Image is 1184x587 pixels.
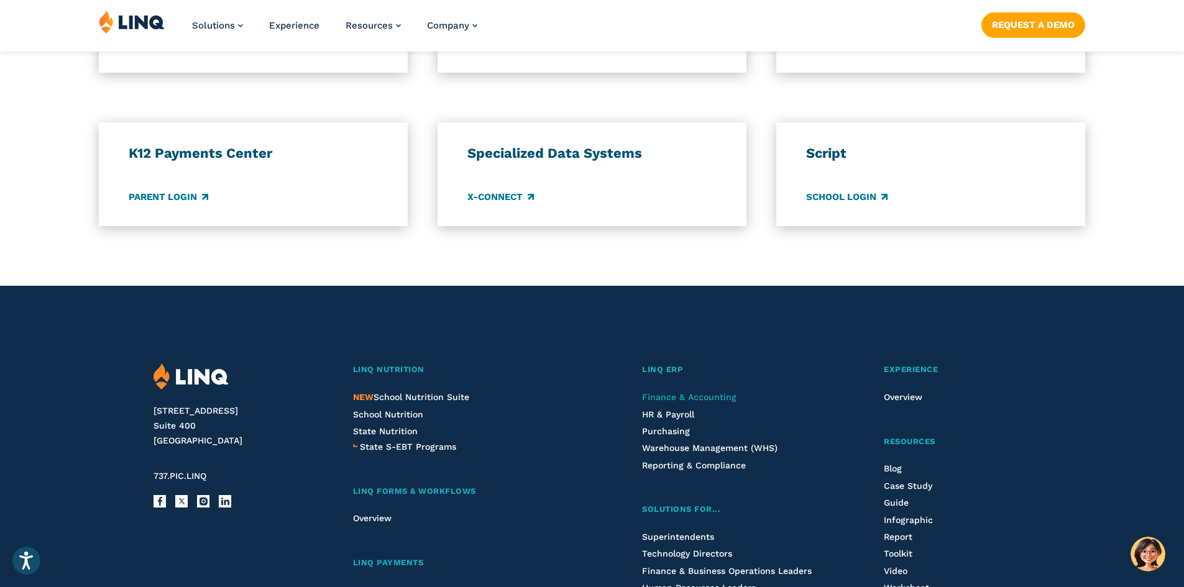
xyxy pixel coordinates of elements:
[353,392,374,402] span: NEW
[642,363,819,376] a: LINQ ERP
[353,485,577,498] a: LINQ Forms & Workflows
[884,365,938,374] span: Experience
[884,566,907,576] a: Video
[884,463,902,473] a: Blog
[192,20,235,31] span: Solutions
[197,495,209,507] a: Instagram
[219,495,231,507] a: LinkedIn
[642,426,690,436] a: Purchasing
[884,498,909,507] a: Guide
[427,20,477,31] a: Company
[360,440,456,453] a: State S-EBT Programs
[642,566,812,576] a: Finance & Business Operations Leaders
[642,532,714,542] a: Superintendents
[353,392,469,402] a: NEWSchool Nutrition Suite
[642,443,778,453] a: Warehouse Management (WHS)
[192,20,243,31] a: Solutions
[884,437,935,446] span: Resources
[346,20,393,31] span: Resources
[467,145,717,162] h3: Specialized Data Systems
[642,365,683,374] span: LINQ ERP
[154,495,166,507] a: Facebook
[884,548,912,558] a: Toolkit
[642,548,732,558] a: Technology Directors
[353,392,469,402] span: School Nutrition Suite
[467,190,534,204] a: X-Connect
[154,363,229,390] img: LINQ | K‑12 Software
[360,442,456,452] span: State S-EBT Programs
[884,392,922,402] a: Overview
[353,558,424,567] span: LINQ Payments
[154,471,206,481] span: 737.PIC.LINQ
[353,363,577,376] a: LINQ Nutrition
[99,10,165,34] img: LINQ | K‑12 Software
[175,495,188,507] a: X
[353,426,418,436] a: State Nutrition
[806,190,888,204] a: School Login
[427,20,469,31] span: Company
[129,145,379,162] h3: K12 Payments Center
[884,363,1030,376] a: Experience
[269,20,319,31] a: Experience
[642,409,694,419] a: HR & Payroll
[884,532,912,542] a: Report
[884,481,932,491] a: Case Study
[346,20,401,31] a: Resources
[884,515,933,525] a: Infographic
[353,486,476,496] span: LINQ Forms & Workflows
[192,10,477,51] nav: Primary Navigation
[353,365,424,374] span: LINQ Nutrition
[642,392,737,402] a: Finance & Accounting
[884,435,1030,448] a: Resources
[1131,537,1165,571] button: Hello, have a question? Let’s chat.
[806,145,1056,162] h3: Script
[981,10,1085,37] nav: Button Navigation
[353,513,392,523] a: Overview
[129,190,208,204] a: Parent Login
[353,409,423,419] a: School Nutrition
[642,460,746,470] a: Reporting & Compliance
[154,404,323,448] address: [STREET_ADDRESS] Suite 400 [GEOGRAPHIC_DATA]
[353,557,577,570] a: LINQ Payments
[981,12,1085,37] a: Request a Demo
